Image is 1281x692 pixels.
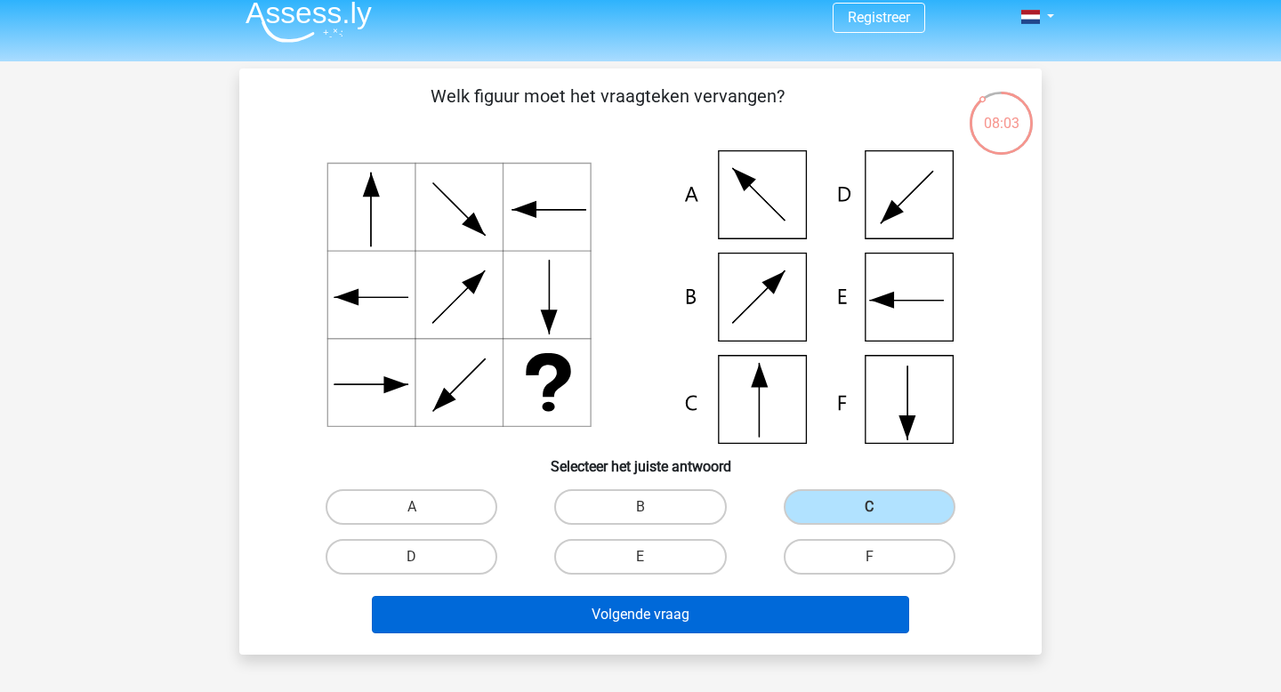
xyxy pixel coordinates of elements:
label: E [554,539,726,575]
label: A [326,489,497,525]
label: C [784,489,955,525]
h6: Selecteer het juiste antwoord [268,444,1013,475]
label: D [326,539,497,575]
label: B [554,489,726,525]
div: 08:03 [968,90,1035,134]
p: Welk figuur moet het vraagteken vervangen? [268,83,947,136]
button: Volgende vraag [372,596,910,633]
a: Registreer [848,9,910,26]
img: Assessly [246,1,372,43]
label: F [784,539,955,575]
